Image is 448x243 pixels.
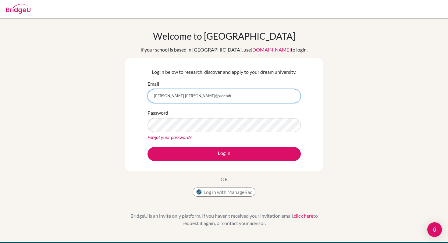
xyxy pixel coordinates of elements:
img: Bridge-U [6,4,30,14]
div: Open Intercom Messenger [427,222,442,237]
p: BridgeU is an invite only platform. If you haven’t received your invitation email, to request it ... [125,212,323,227]
a: click here [294,213,313,219]
a: [DOMAIN_NAME] [251,47,291,52]
button: Log in [148,147,301,161]
label: Password [148,109,168,116]
p: OR [221,176,228,183]
p: Log in below to research, discover and apply to your dream university. [148,68,301,76]
div: If your school is based in [GEOGRAPHIC_DATA], use to login. [140,46,308,53]
label: Email [148,80,159,88]
a: Forgot your password? [148,134,191,140]
button: Log in with ManageBac [193,188,255,197]
h1: Welcome to [GEOGRAPHIC_DATA] [153,30,295,41]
